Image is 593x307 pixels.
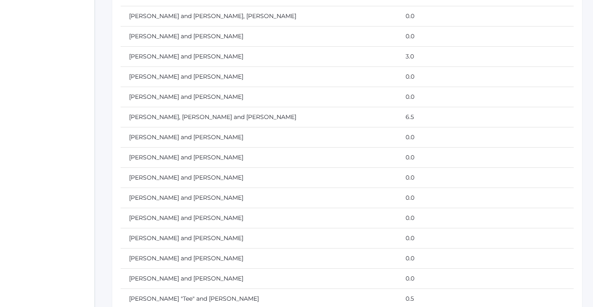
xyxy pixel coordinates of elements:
td: 0.0 [397,167,470,188]
a: [PERSON_NAME] and [PERSON_NAME] [129,174,243,181]
a: [PERSON_NAME] "Tee" and [PERSON_NAME] [129,295,259,302]
td: 0.0 [397,147,470,167]
td: 0.0 [397,188,470,208]
td: 0.0 [397,127,470,147]
a: [PERSON_NAME] and [PERSON_NAME] [129,275,243,282]
a: [PERSON_NAME] and [PERSON_NAME] [129,133,243,141]
a: [PERSON_NAME], [PERSON_NAME] and [PERSON_NAME] [129,113,296,121]
a: [PERSON_NAME] and [PERSON_NAME] [129,93,243,101]
a: [PERSON_NAME] and [PERSON_NAME] [129,254,243,262]
td: 3.0 [397,46,470,66]
td: 0.0 [397,208,470,228]
td: 0.0 [397,248,470,268]
td: 0.0 [397,26,470,46]
a: [PERSON_NAME] and [PERSON_NAME] [129,153,243,161]
a: [PERSON_NAME] and [PERSON_NAME] [129,234,243,242]
td: 6.5 [397,107,470,127]
a: [PERSON_NAME] and [PERSON_NAME] [129,194,243,201]
a: [PERSON_NAME] and [PERSON_NAME], [PERSON_NAME] [129,12,296,20]
td: 0.0 [397,268,470,288]
td: 0.0 [397,87,470,107]
a: [PERSON_NAME] and [PERSON_NAME] [129,73,243,80]
td: 0.0 [397,66,470,87]
td: 0.0 [397,228,470,248]
a: [PERSON_NAME] and [PERSON_NAME] [129,32,243,40]
a: [PERSON_NAME] and [PERSON_NAME] [129,214,243,222]
a: [PERSON_NAME] and [PERSON_NAME] [129,53,243,60]
td: 0.0 [397,6,470,26]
